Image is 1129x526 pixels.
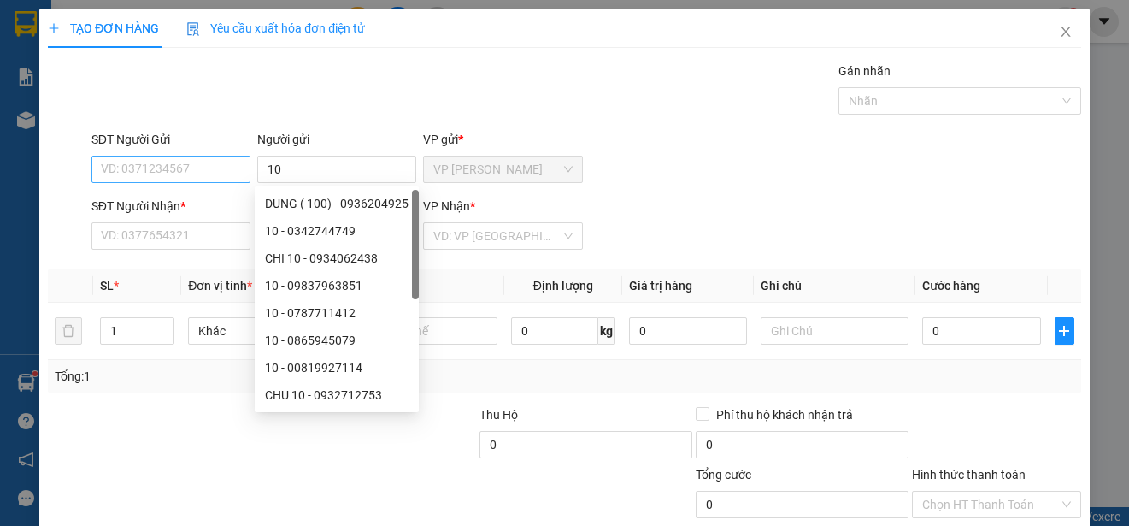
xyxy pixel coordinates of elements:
[265,358,409,377] div: 10 - 00819927114
[48,22,60,34] span: plus
[265,386,409,405] div: CHU 10 - 0932712753
[265,331,409,350] div: 10 - 0865945079
[598,317,615,345] span: kg
[162,115,239,133] span: Chưa cước :
[255,272,419,299] div: 10 - 09837963851
[1055,324,1073,338] span: plus
[1055,317,1074,345] button: plus
[533,279,593,293] span: Định lượng
[91,197,250,216] div: SĐT Người Nhận
[709,405,860,424] span: Phí thu hộ khách nhận trả
[423,199,470,213] span: VP Nhận
[186,21,365,35] span: Yêu cầu xuất hóa đơn điện tử
[255,217,419,245] div: 10 - 0342744749
[100,279,114,293] span: SL
[255,245,419,272] div: CHI 10 - 0934062438
[91,130,250,149] div: SĐT Người Gửi
[162,110,342,134] div: 25.000
[55,367,437,386] div: Tổng: 1
[48,21,159,35] span: TẠO ĐƠN HÀNG
[255,299,419,327] div: 10 - 0787711412
[629,279,692,293] span: Giá trị hàng
[15,76,153,100] div: 0914106920
[257,130,416,149] div: Người gửi
[1042,9,1090,56] button: Close
[255,327,419,354] div: 10 - 0865945079
[198,318,326,344] span: Khác
[188,279,252,293] span: Đơn vị tính
[15,16,41,34] span: Gửi:
[255,190,419,217] div: DUNG ( 100) - 0936204925
[265,222,409,240] div: 10 - 0342744749
[696,468,751,482] span: Tổng cước
[350,317,497,345] input: VD: Bàn, Ghế
[265,249,409,268] div: CHI 10 - 0934062438
[15,15,153,56] div: VP [PERSON_NAME]
[1059,25,1073,38] span: close
[255,381,419,409] div: CHU 10 - 0932712753
[754,269,915,303] th: Ghi chú
[55,317,82,345] button: delete
[761,317,908,345] input: Ghi Chú
[255,354,419,381] div: 10 - 00819927114
[165,15,340,56] div: VP [GEOGRAPHIC_DATA]
[265,304,409,322] div: 10 - 0787711412
[838,64,891,78] label: Gán nhãn
[165,76,340,100] div: 0909001315
[165,56,340,76] div: VU
[912,468,1026,482] label: Hình thức thanh toán
[186,22,200,36] img: icon
[265,276,409,295] div: 10 - 09837963851
[15,56,153,76] div: NHU
[479,408,518,422] span: Thu Hộ
[629,317,748,345] input: 0
[423,130,582,149] div: VP gửi
[265,194,409,213] div: DUNG ( 100) - 0936204925
[922,279,980,293] span: Cước hàng
[165,16,205,34] span: Nhận:
[433,157,572,182] span: VP Cao Tốc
